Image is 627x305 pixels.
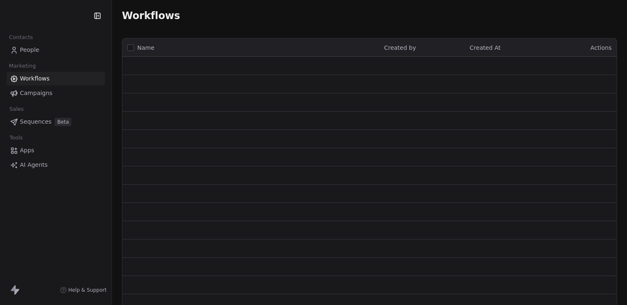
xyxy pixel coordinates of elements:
span: Actions [591,44,612,51]
span: Campaigns [20,89,52,98]
a: AI Agents [7,158,105,172]
span: Tools [6,132,26,144]
span: Workflows [122,10,180,22]
span: People [20,46,39,54]
a: Workflows [7,72,105,85]
span: Created At [470,44,501,51]
a: Apps [7,144,105,157]
span: Help & Support [68,287,107,293]
span: Created by [384,44,416,51]
span: Marketing [5,60,39,72]
span: Beta [55,118,71,126]
a: Campaigns [7,86,105,100]
span: Workflows [20,74,50,83]
span: Name [137,44,154,52]
span: Sequences [20,117,51,126]
span: Contacts [5,31,36,44]
a: Help & Support [60,287,107,293]
span: Sales [6,103,27,115]
span: AI Agents [20,161,48,169]
a: People [7,43,105,57]
span: Apps [20,146,34,155]
a: SequencesBeta [7,115,105,129]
